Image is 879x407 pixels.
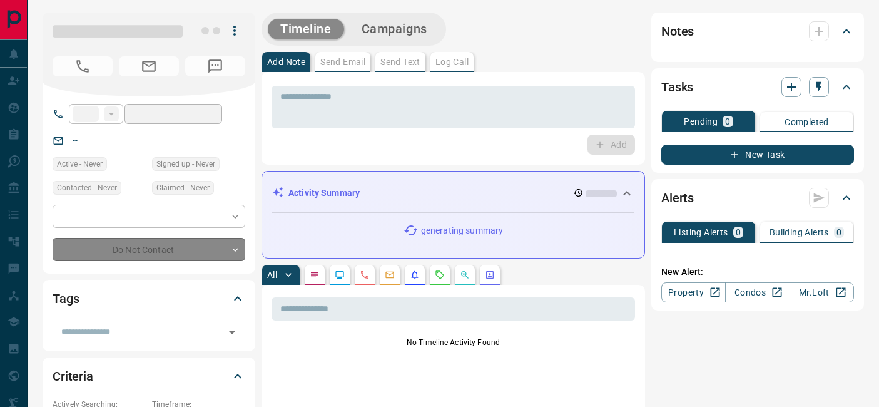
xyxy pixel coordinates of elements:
[335,270,345,280] svg: Lead Browsing Activity
[684,117,718,126] p: Pending
[156,158,215,170] span: Signed up - Never
[349,19,440,39] button: Campaigns
[661,188,694,208] h2: Alerts
[661,16,854,46] div: Notes
[836,228,841,237] p: 0
[310,270,320,280] svg: Notes
[435,270,445,280] svg: Requests
[267,270,277,279] p: All
[223,324,241,341] button: Open
[267,58,305,66] p: Add Note
[785,118,829,126] p: Completed
[674,228,728,237] p: Listing Alerts
[661,21,694,41] h2: Notes
[661,282,726,302] a: Property
[53,366,93,386] h2: Criteria
[53,361,245,391] div: Criteria
[119,56,179,76] span: No Email
[661,183,854,213] div: Alerts
[790,282,854,302] a: Mr.Loft
[385,270,395,280] svg: Emails
[156,182,210,194] span: Claimed - Never
[53,238,245,261] div: Do Not Contact
[661,145,854,165] button: New Task
[770,228,829,237] p: Building Alerts
[268,19,344,39] button: Timeline
[57,182,117,194] span: Contacted - Never
[661,72,854,102] div: Tasks
[272,337,635,348] p: No Timeline Activity Found
[485,270,495,280] svg: Agent Actions
[272,182,634,205] div: Activity Summary
[460,270,470,280] svg: Opportunities
[736,228,741,237] p: 0
[53,289,79,309] h2: Tags
[410,270,420,280] svg: Listing Alerts
[53,56,113,76] span: No Number
[360,270,370,280] svg: Calls
[185,56,245,76] span: No Number
[288,187,360,200] p: Activity Summary
[725,282,790,302] a: Condos
[53,284,245,314] div: Tags
[725,117,730,126] p: 0
[57,158,103,170] span: Active - Never
[73,135,78,145] a: --
[421,224,503,237] p: generating summary
[661,77,693,97] h2: Tasks
[661,265,854,279] p: New Alert:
